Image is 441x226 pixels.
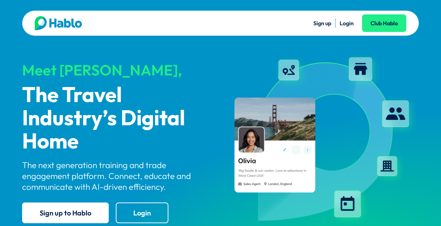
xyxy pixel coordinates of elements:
[22,160,215,193] p: The next generation training and trade engagement platform. Connect, educate and communicate with...
[362,14,406,32] a: Club Hablo
[35,16,82,30] img: Hablo logo main 2
[22,84,215,154] p: The Travel Industry’s Digital Home
[340,20,354,27] a: Login
[22,202,109,223] a: Sign up to Hablo
[22,62,215,78] div: Meet [PERSON_NAME],
[116,202,168,223] a: Login
[313,20,331,27] a: Sign up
